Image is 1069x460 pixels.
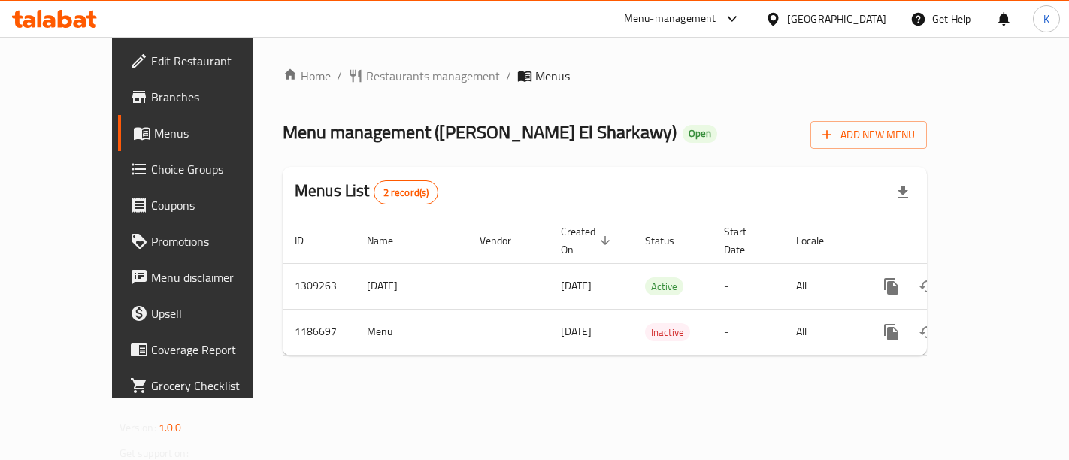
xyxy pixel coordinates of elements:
[283,67,331,85] a: Home
[683,127,717,140] span: Open
[374,186,438,200] span: 2 record(s)
[118,295,290,331] a: Upsell
[862,218,1030,264] th: Actions
[283,218,1030,356] table: enhanced table
[366,67,500,85] span: Restaurants management
[822,126,915,144] span: Add New Menu
[348,67,500,85] a: Restaurants management
[283,263,355,309] td: 1309263
[118,259,290,295] a: Menu disclaimer
[283,309,355,355] td: 1186697
[118,79,290,115] a: Branches
[283,115,677,149] span: Menu management ( [PERSON_NAME] El Sharkawy )
[283,67,927,85] nav: breadcrumb
[151,232,278,250] span: Promotions
[561,322,592,341] span: [DATE]
[885,174,921,210] div: Export file
[151,377,278,395] span: Grocery Checklist
[355,263,468,309] td: [DATE]
[480,232,531,250] span: Vendor
[810,121,927,149] button: Add New Menu
[535,67,570,85] span: Menus
[120,418,156,437] span: Version:
[645,278,683,295] span: Active
[784,309,862,355] td: All
[645,232,694,250] span: Status
[712,309,784,355] td: -
[355,309,468,355] td: Menu
[561,222,615,259] span: Created On
[118,187,290,223] a: Coupons
[151,268,278,286] span: Menu disclaimer
[151,196,278,214] span: Coupons
[151,88,278,106] span: Branches
[367,232,413,250] span: Name
[151,160,278,178] span: Choice Groups
[151,52,278,70] span: Edit Restaurant
[712,263,784,309] td: -
[374,180,439,204] div: Total records count
[118,331,290,368] a: Coverage Report
[724,222,766,259] span: Start Date
[118,223,290,259] a: Promotions
[337,67,342,85] li: /
[118,151,290,187] a: Choice Groups
[645,324,690,341] span: Inactive
[910,314,946,350] button: Change Status
[645,277,683,295] div: Active
[910,268,946,304] button: Change Status
[151,340,278,359] span: Coverage Report
[295,180,438,204] h2: Menus List
[295,232,323,250] span: ID
[159,418,182,437] span: 1.0.0
[874,314,910,350] button: more
[645,323,690,341] div: Inactive
[561,276,592,295] span: [DATE]
[624,10,716,28] div: Menu-management
[151,304,278,322] span: Upsell
[784,263,862,309] td: All
[118,43,290,79] a: Edit Restaurant
[874,268,910,304] button: more
[118,115,290,151] a: Menus
[1043,11,1049,27] span: K
[796,232,843,250] span: Locale
[118,368,290,404] a: Grocery Checklist
[787,11,886,27] div: [GEOGRAPHIC_DATA]
[506,67,511,85] li: /
[154,124,278,142] span: Menus
[683,125,717,143] div: Open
